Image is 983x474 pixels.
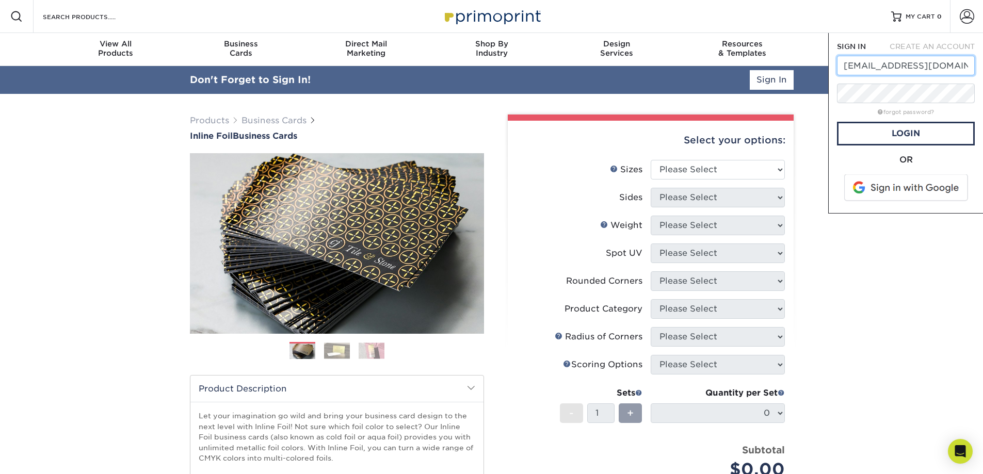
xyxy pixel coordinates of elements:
[516,121,785,160] div: Select your options:
[190,375,484,402] h2: Product Description
[554,39,680,58] div: Services
[906,12,935,21] span: MY CART
[289,338,315,364] img: Business Cards 01
[750,70,794,90] a: Sign In
[627,405,634,421] span: +
[53,39,179,58] div: Products
[805,33,930,66] a: Contact& Support
[878,109,934,116] a: forgot password?
[610,164,642,176] div: Sizes
[429,39,554,48] span: Shop By
[42,10,142,23] input: SEARCH PRODUCTS.....
[805,39,930,58] div: & Support
[890,42,975,51] span: CREATE AN ACCOUNT
[563,358,642,371] div: Scoring Options
[837,154,975,166] div: OR
[680,39,805,48] span: Resources
[190,96,484,390] img: Inline Foil 01
[619,191,642,204] div: Sides
[241,116,307,125] a: Business Cards
[178,33,303,66] a: BusinessCards
[190,131,233,141] span: Inline Foil
[837,42,866,51] span: SIGN IN
[178,39,303,58] div: Cards
[429,33,554,66] a: Shop ByIndustry
[837,122,975,145] a: Login
[303,33,429,66] a: Direct MailMarketing
[651,387,785,399] div: Quantity per Set
[554,33,680,66] a: DesignServices
[303,39,429,58] div: Marketing
[178,39,303,48] span: Business
[680,39,805,58] div: & Templates
[837,56,975,75] input: Email
[566,275,642,287] div: Rounded Corners
[359,342,384,358] img: Business Cards 03
[565,303,642,315] div: Product Category
[554,39,680,48] span: Design
[303,39,429,48] span: Direct Mail
[53,39,179,48] span: View All
[429,39,554,58] div: Industry
[190,131,484,141] h1: Business Cards
[742,444,785,455] strong: Subtotal
[600,219,642,232] div: Weight
[680,33,805,66] a: Resources& Templates
[440,5,543,27] img: Primoprint
[190,116,229,125] a: Products
[569,405,574,421] span: -
[948,439,973,464] div: Open Intercom Messenger
[190,131,484,141] a: Inline FoilBusiness Cards
[937,13,942,20] span: 0
[805,39,930,48] span: Contact
[555,331,642,343] div: Radius of Corners
[53,33,179,66] a: View AllProducts
[324,342,350,358] img: Business Cards 02
[606,247,642,259] div: Spot UV
[3,443,88,470] iframe: Google Customer Reviews
[560,387,642,399] div: Sets
[190,73,311,87] div: Don't Forget to Sign In!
